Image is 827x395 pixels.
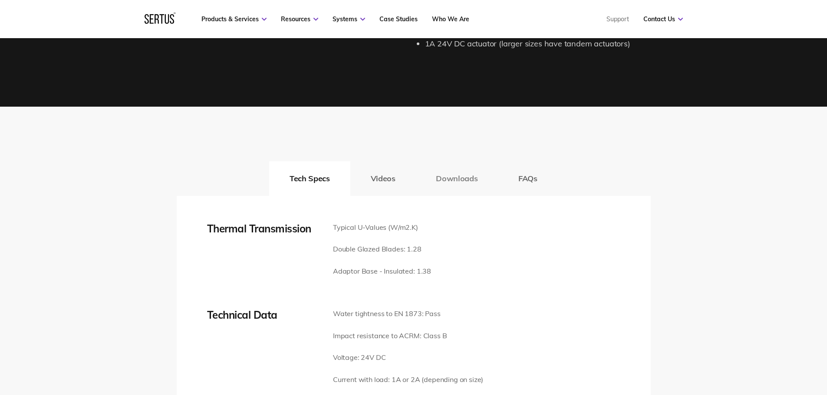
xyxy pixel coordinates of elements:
a: Support [606,15,629,23]
p: Voltage: 24V DC [333,352,485,363]
a: Case Studies [379,15,418,23]
p: Water tightness to EN 1873: Pass [333,308,485,320]
button: FAQs [498,161,558,196]
button: Downloads [415,161,498,196]
p: Double Glazed Blades: 1.28 [333,244,431,255]
p: Typical U-Values (W/m2.K) [333,222,431,233]
p: Current with load: 1A or 2A (depending on size) [333,374,485,385]
div: Thermal Transmission [207,222,320,235]
a: Products & Services [201,15,267,23]
div: Technical Data [207,308,320,321]
p: Adaptor Base - Insulated: 1.38 [333,266,431,277]
a: Resources [281,15,318,23]
a: Systems [333,15,365,23]
li: 1A 24V DC actuator (larger sizes have tandem actuators) [425,38,651,50]
p: Impact resistance to ACRM: Class B [333,330,485,342]
a: Contact Us [643,15,683,23]
button: Videos [350,161,416,196]
a: Who We Are [432,15,469,23]
iframe: Chat Widget [671,294,827,395]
